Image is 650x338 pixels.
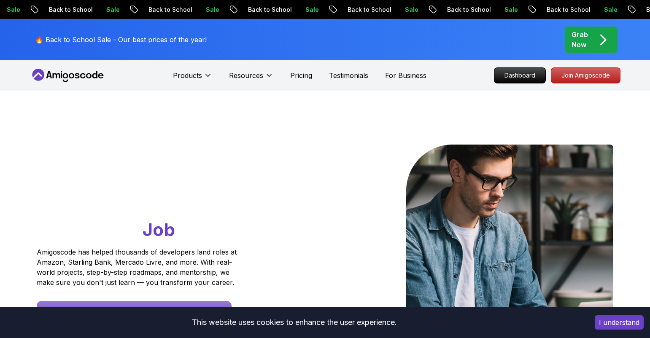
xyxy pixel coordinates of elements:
[32,5,90,14] p: Back to School
[595,315,644,330] button: Accept cookies
[37,301,232,321] a: Start Free [DATE] - Build Your First Project This Week
[132,5,189,14] p: Back to School
[173,70,212,87] button: Products
[143,219,175,240] span: Job
[35,35,207,45] p: 🔥 Back to School Sale - Our best prices of the year!
[37,247,239,287] p: Amigoscode has helped thousands of developers land roles at Amazon, Starling Bank, Mercado Livre,...
[229,70,263,80] p: Resources
[572,30,588,50] p: Grab Now
[6,313,582,332] div: This website uses cookies to enhance the user experience.
[173,70,202,80] p: Products
[90,5,117,14] p: Sale
[329,70,368,80] a: Testimonials
[388,5,415,14] p: Sale
[189,5,216,14] p: Sale
[331,5,388,14] p: Back to School
[588,5,615,14] p: Sale
[488,5,515,14] p: Sale
[494,68,545,83] p: Dashboard
[290,70,312,80] a: Pricing
[530,5,588,14] p: Back to School
[551,68,620,83] p: Join Amigoscode
[551,67,620,83] a: Join Amigoscode
[494,67,546,83] a: Dashboard
[289,5,316,14] p: Sale
[385,70,426,80] a: For Business
[37,145,269,242] h1: Go From Learning to Hired: Master Java, Spring Boot & Cloud Skills That Get You the
[232,5,289,14] p: Back to School
[229,70,273,87] button: Resources
[431,5,488,14] p: Back to School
